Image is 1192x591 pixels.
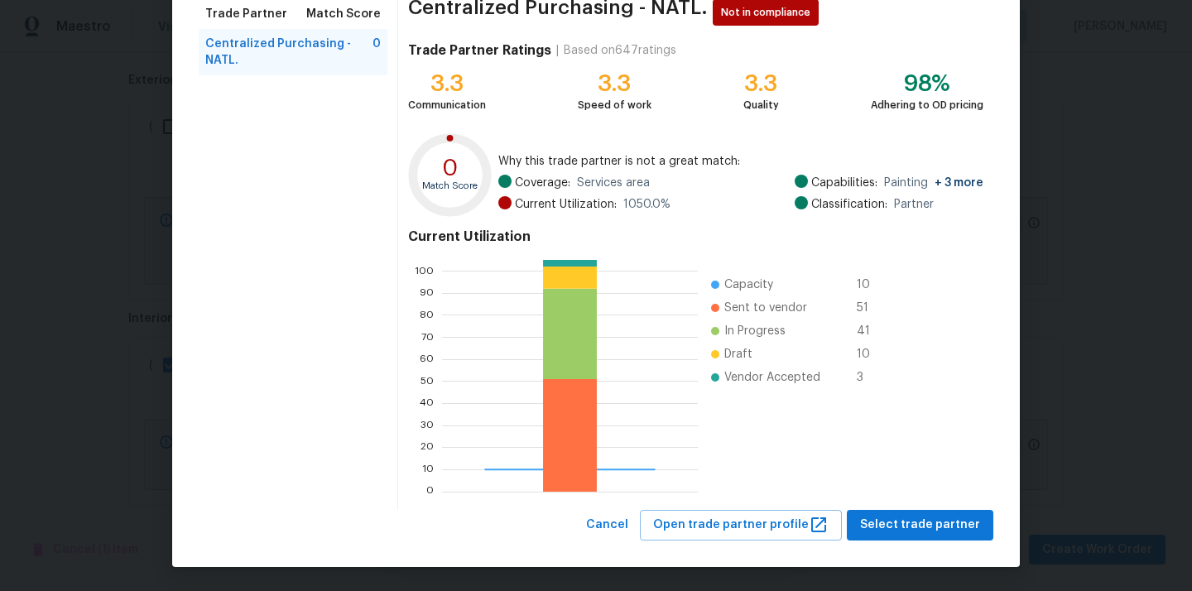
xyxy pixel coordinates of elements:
span: Sent to vendor [724,300,807,316]
span: 1050.0 % [623,196,670,213]
span: 10 [857,346,883,363]
div: | [551,42,564,59]
h4: Trade Partner Ratings [408,42,551,59]
text: 50 [421,376,434,386]
span: Classification: [811,196,887,213]
div: Communication [408,97,486,113]
span: Why this trade partner is not a great match: [498,153,983,170]
span: Coverage: [515,175,570,191]
span: Open trade partner profile [653,515,829,536]
span: Capacity [724,276,773,293]
span: Vendor Accepted [724,369,820,386]
span: 51 [857,300,883,316]
div: Based on 647 ratings [564,42,676,59]
span: Partner [894,196,934,213]
text: 40 [420,398,434,408]
text: 100 [415,266,434,276]
text: 30 [421,420,434,430]
span: Capabilities: [811,175,877,191]
span: + 3 more [935,177,983,189]
div: 3.3 [743,75,779,92]
button: Open trade partner profile [640,510,842,541]
span: 10 [857,276,883,293]
span: Centralized Purchasing - NATL. [205,36,372,69]
div: Quality [743,97,779,113]
div: 98% [871,75,983,92]
span: Select trade partner [860,515,980,536]
text: 20 [421,442,434,452]
span: In Progress [724,323,786,339]
text: 80 [420,310,434,320]
span: Services area [577,175,650,191]
button: Cancel [579,510,635,541]
text: 0 [426,487,434,497]
span: Draft [724,346,752,363]
span: 0 [372,36,381,69]
text: 60 [420,354,434,364]
div: 3.3 [578,75,651,92]
text: 90 [420,288,434,298]
text: 70 [421,332,434,342]
span: 41 [857,323,883,339]
span: Trade Partner [205,6,287,22]
div: 3.3 [408,75,486,92]
text: 0 [442,156,459,180]
span: Match Score [306,6,381,22]
text: Match Score [422,181,478,190]
h4: Current Utilization [408,228,983,245]
div: Speed of work [578,97,651,113]
span: 3 [857,369,883,386]
span: Painting [884,175,983,191]
button: Select trade partner [847,510,993,541]
span: Current Utilization: [515,196,617,213]
div: Adhering to OD pricing [871,97,983,113]
text: 10 [422,464,434,474]
span: Not in compliance [721,4,817,21]
span: Cancel [586,515,628,536]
